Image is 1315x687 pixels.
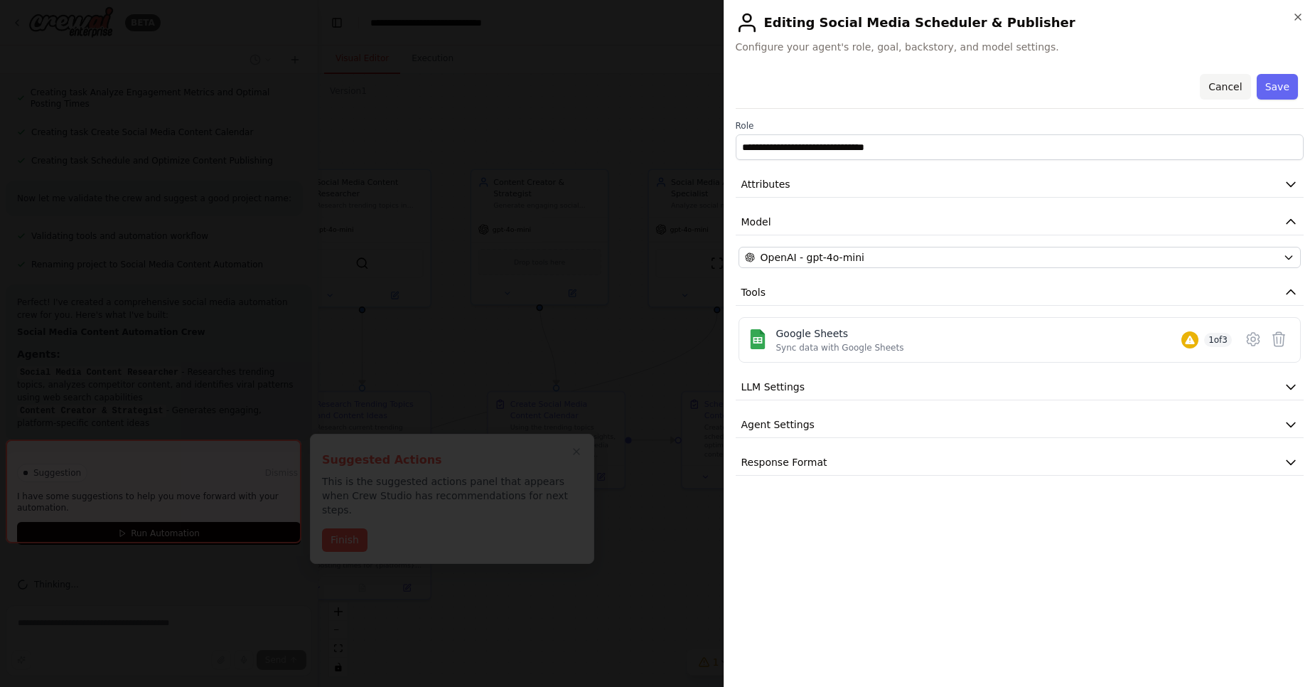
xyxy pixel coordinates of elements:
button: Tools [736,279,1304,306]
button: Model [736,209,1304,235]
span: Tools [741,285,766,299]
button: Save [1257,74,1298,100]
button: Cancel [1200,74,1250,100]
span: OpenAI - gpt-4o-mini [761,250,864,265]
span: Configure your agent's role, goal, backstory, and model settings. [736,40,1304,54]
label: Role [736,120,1304,132]
span: 1 of 3 [1204,333,1232,347]
button: Delete tool [1266,326,1292,352]
button: Response Format [736,449,1304,476]
span: LLM Settings [741,380,805,394]
div: Sync data with Google Sheets [776,342,904,353]
span: Model [741,215,771,229]
span: Agent Settings [741,417,815,432]
div: Google Sheets [776,326,904,341]
button: OpenAI - gpt-4o-mini [739,247,1301,268]
button: Agent Settings [736,412,1304,438]
button: Attributes [736,171,1304,198]
button: LLM Settings [736,374,1304,400]
button: Configure tool [1240,326,1266,352]
span: Response Format [741,455,827,469]
img: Google Sheets [748,329,768,349]
span: Attributes [741,177,790,191]
h2: Editing Social Media Scheduler & Publisher [736,11,1304,34]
